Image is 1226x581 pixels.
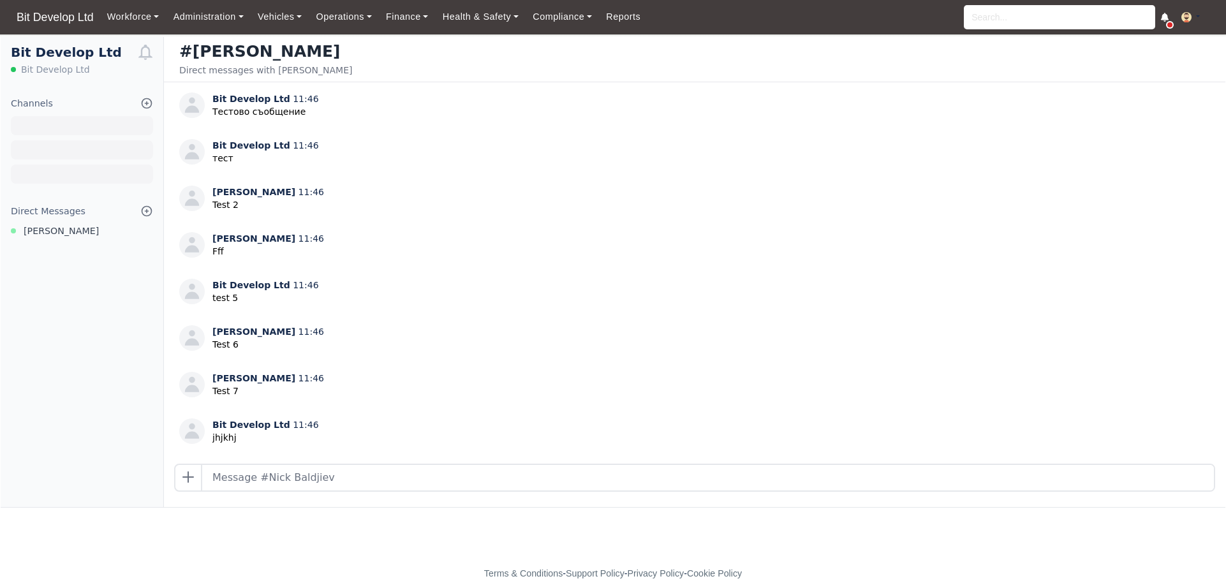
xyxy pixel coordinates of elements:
[484,568,563,578] a: Terms & Conditions
[436,4,526,29] a: Health & Safety
[309,4,378,29] a: Operations
[212,338,324,351] p: Test 6
[249,566,977,581] div: - - -
[212,140,290,151] span: Bit Develop Ltd
[212,373,295,383] span: [PERSON_NAME]
[1162,520,1226,581] iframe: Chat Widget
[212,94,290,104] span: Bit Develop Ltd
[212,385,324,398] p: Test 7
[212,105,319,119] p: Тестово съобщение
[166,4,250,29] a: Administration
[202,465,1214,490] input: Message #Nick Baldjiev
[10,5,100,30] a: Bit Develop Ltd
[179,42,352,61] h3: #[PERSON_NAME]
[212,420,290,430] span: Bit Develop Ltd
[11,204,85,219] div: Direct Messages
[687,568,742,578] a: Cookie Policy
[212,152,319,165] p: тест
[24,224,99,239] span: [PERSON_NAME]
[212,431,319,445] p: jhjkhj
[251,4,309,29] a: Vehicles
[299,327,324,337] span: 11:46
[212,187,295,197] span: [PERSON_NAME]
[212,245,324,258] p: Fff
[628,568,684,578] a: Privacy Policy
[212,198,324,212] p: Test 2
[11,96,53,111] div: Channels
[293,420,318,430] span: 11:46
[212,291,319,305] p: test 5
[299,233,324,244] span: 11:46
[599,4,647,29] a: Reports
[212,233,295,244] span: [PERSON_NAME]
[21,63,90,76] span: Bit Develop Ltd
[212,280,290,290] span: Bit Develop Ltd
[100,4,166,29] a: Workforce
[293,280,318,290] span: 11:46
[10,4,100,30] span: Bit Develop Ltd
[964,5,1155,29] input: Search...
[566,568,624,578] a: Support Policy
[212,327,295,337] span: [PERSON_NAME]
[11,45,138,61] h1: Bit Develop Ltd
[1,224,163,239] a: [PERSON_NAME]
[293,140,318,151] span: 11:46
[526,4,599,29] a: Compliance
[379,4,436,29] a: Finance
[299,373,324,383] span: 11:46
[179,64,352,77] div: Direct messages with [PERSON_NAME]
[299,187,324,197] span: 11:46
[293,94,318,104] span: 11:46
